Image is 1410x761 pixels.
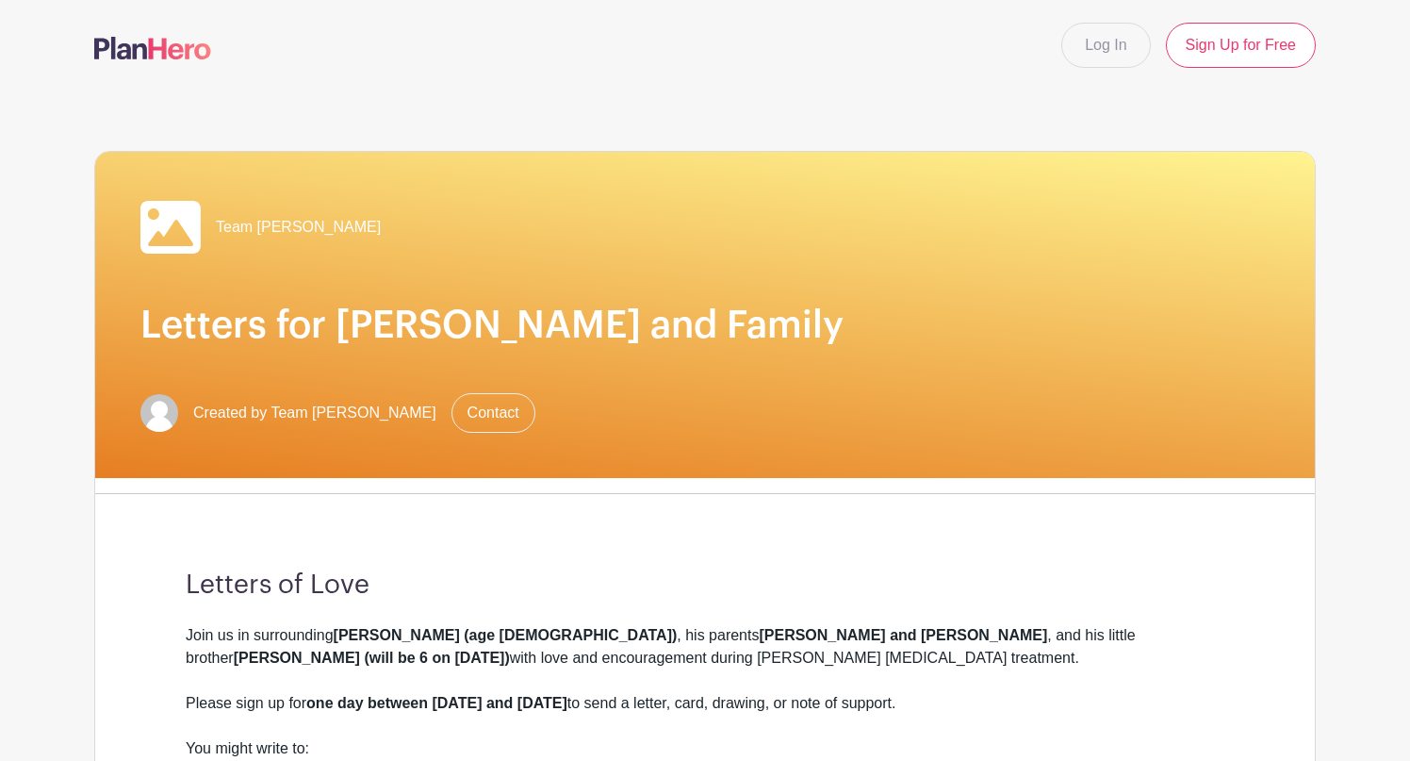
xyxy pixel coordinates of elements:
strong: one day between [DATE] and [DATE] [306,695,567,711]
strong: [PERSON_NAME] and [PERSON_NAME] [759,627,1047,643]
img: logo-507f7623f17ff9eddc593b1ce0a138ce2505c220e1c5a4e2b4648c50719b7d32.svg [94,37,211,59]
div: Please sign up for to send a letter, card, drawing, or note of support. [186,692,1224,737]
h1: Letters for [PERSON_NAME] and Family [140,303,1270,348]
h3: Letters of Love [186,570,1224,602]
span: Created by Team [PERSON_NAME] [193,402,436,424]
span: Team [PERSON_NAME] [216,216,381,239]
img: default-ce2991bfa6775e67f084385cd625a349d9dcbb7a52a09fb2fda1e96e2d18dcdb.png [140,394,178,432]
strong: [PERSON_NAME] (will be 6 on [DATE]) [234,650,510,666]
strong: [PERSON_NAME] (age [DEMOGRAPHIC_DATA]) [334,627,678,643]
div: Join us in surrounding , his parents , and his little brother with love and encouragement during ... [186,624,1224,692]
a: Log In [1061,23,1150,68]
a: Sign Up for Free [1166,23,1316,68]
a: Contact [451,393,535,433]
